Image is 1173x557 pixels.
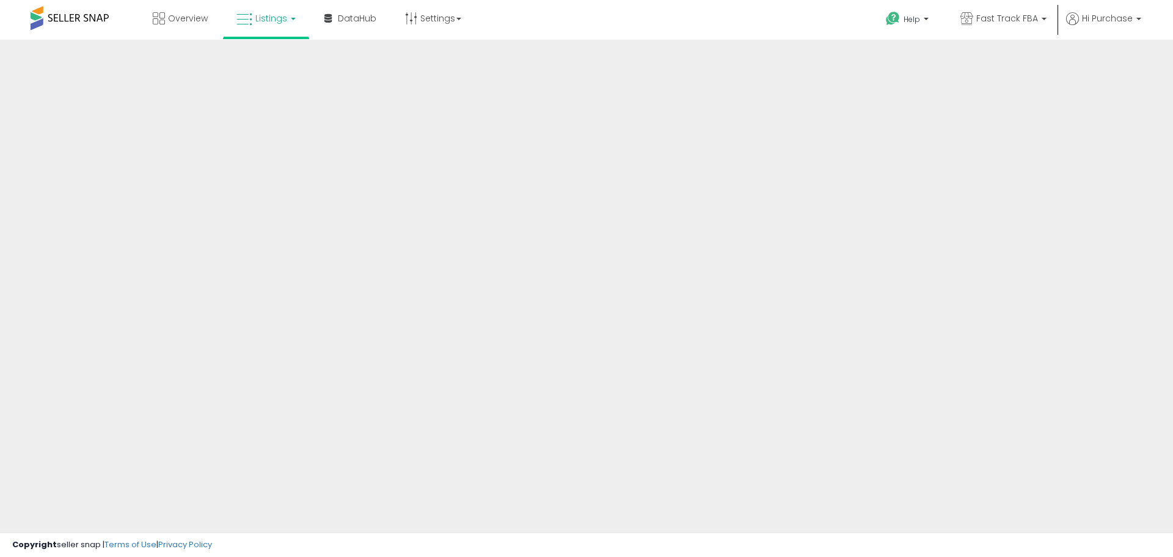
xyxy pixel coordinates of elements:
i: Get Help [885,11,901,26]
a: Terms of Use [104,539,156,550]
div: seller snap | | [12,539,212,551]
a: Help [876,2,941,40]
span: Overview [168,12,208,24]
span: Fast Track FBA [976,12,1038,24]
span: Help [904,14,920,24]
span: Listings [255,12,287,24]
strong: Copyright [12,539,57,550]
span: Hi Purchase [1082,12,1133,24]
a: Privacy Policy [158,539,212,550]
a: Hi Purchase [1066,12,1141,40]
span: DataHub [338,12,376,24]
